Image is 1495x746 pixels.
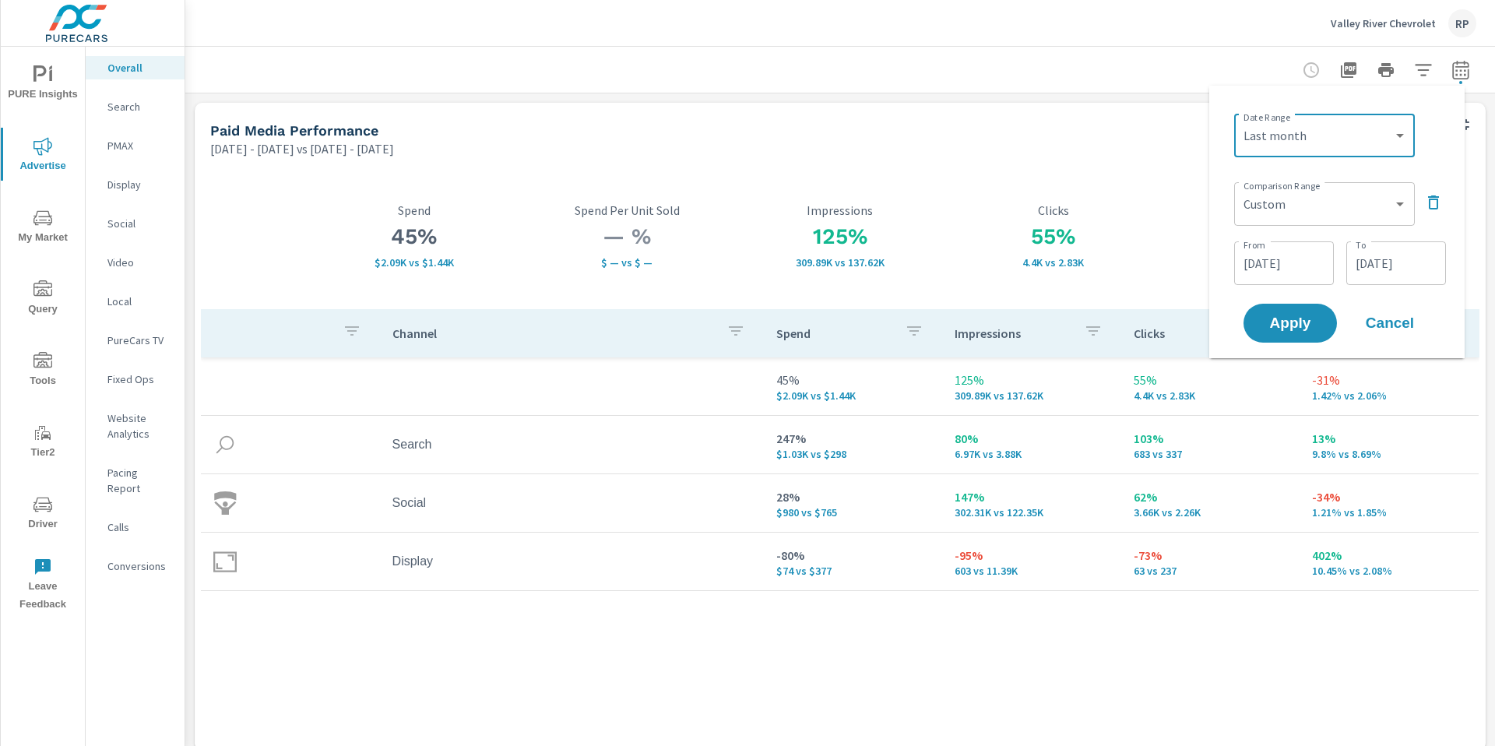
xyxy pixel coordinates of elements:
[107,519,172,535] p: Calls
[1312,546,1466,565] p: 402%
[1160,256,1374,269] p: 1.42% vs 2.06%
[86,461,185,500] div: Pacing Report
[955,389,1109,402] p: 309,887 vs 137,618
[955,506,1109,519] p: 302,313 vs 122,353
[1331,16,1436,30] p: Valley River Chevrolet
[947,256,1160,269] p: 4,402 vs 2,833
[955,565,1109,577] p: 603 vs 11,389
[1134,565,1288,577] p: 63 vs 237
[733,223,947,250] h3: 125%
[1312,565,1466,577] p: 10.45% vs 2.08%
[1312,429,1466,448] p: 13%
[5,558,80,614] span: Leave Feedback
[86,329,185,352] div: PureCars TV
[1243,304,1337,343] button: Apply
[86,554,185,578] div: Conversions
[1134,371,1288,389] p: 55%
[107,558,172,574] p: Conversions
[213,491,237,515] img: icon-social.svg
[1134,325,1251,341] p: Clicks
[5,65,80,104] span: PURE Insights
[776,546,930,565] p: -80%
[955,448,1109,460] p: 6,971 vs 3,876
[5,280,80,318] span: Query
[1134,506,1288,519] p: 3,656 vs 2,259
[521,223,734,250] h3: — %
[955,429,1109,448] p: 80%
[1134,429,1288,448] p: 103%
[107,333,172,348] p: PureCars TV
[213,550,237,573] img: icon-display.svg
[86,368,185,391] div: Fixed Ops
[733,256,947,269] p: 309.89K vs 137.62K
[5,137,80,175] span: Advertise
[1259,316,1321,330] span: Apply
[776,371,930,389] p: 45%
[107,99,172,114] p: Search
[380,425,764,464] td: Search
[107,410,172,442] p: Website Analytics
[521,203,734,217] p: Spend Per Unit Sold
[955,487,1109,506] p: 147%
[1312,371,1466,389] p: -31%
[86,134,185,157] div: PMAX
[380,542,764,581] td: Display
[776,325,893,341] p: Spend
[776,429,930,448] p: 247%
[947,223,1160,250] h3: 55%
[86,212,185,235] div: Social
[1343,304,1437,343] button: Cancel
[5,352,80,390] span: Tools
[210,122,378,139] h5: Paid Media Performance
[776,487,930,506] p: 28%
[380,484,764,523] td: Social
[5,424,80,462] span: Tier2
[86,290,185,313] div: Local
[5,209,80,247] span: My Market
[107,255,172,270] p: Video
[1408,55,1439,86] button: Apply Filters
[107,465,172,496] p: Pacing Report
[1370,55,1402,86] button: Print Report
[1160,203,1374,217] p: CTR
[1359,316,1421,330] span: Cancel
[107,60,172,76] p: Overall
[1160,223,1374,250] h3: -31%
[392,325,714,341] p: Channel
[733,203,947,217] p: Impressions
[521,256,734,269] p: $ — vs $ —
[1134,389,1288,402] p: 4,402 vs 2,833
[308,203,521,217] p: Spend
[5,495,80,533] span: Driver
[1312,506,1466,519] p: 1.21% vs 1.85%
[213,433,237,456] img: icon-search.svg
[86,251,185,274] div: Video
[776,565,930,577] p: $74 vs $377
[107,371,172,387] p: Fixed Ops
[1448,9,1476,37] div: RP
[955,325,1071,341] p: Impressions
[86,516,185,539] div: Calls
[86,173,185,196] div: Display
[86,56,185,79] div: Overall
[776,506,930,519] p: $980 vs $765
[1312,389,1466,402] p: 1.42% vs 2.06%
[1312,487,1466,506] p: -34%
[86,406,185,445] div: Website Analytics
[776,389,930,402] p: $2.09K vs $1.44K
[308,256,521,269] p: $2.09K vs $1.44K
[1,47,85,620] div: nav menu
[107,138,172,153] p: PMAX
[86,95,185,118] div: Search
[955,546,1109,565] p: -95%
[308,223,521,250] h3: 45%
[107,294,172,309] p: Local
[1312,448,1466,460] p: 9.8% vs 8.69%
[1333,55,1364,86] button: "Export Report to PDF"
[776,448,930,460] p: $1,035 vs $298
[1134,546,1288,565] p: -73%
[1445,55,1476,86] button: Select Date Range
[107,177,172,192] p: Display
[955,371,1109,389] p: 125%
[947,203,1160,217] p: Clicks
